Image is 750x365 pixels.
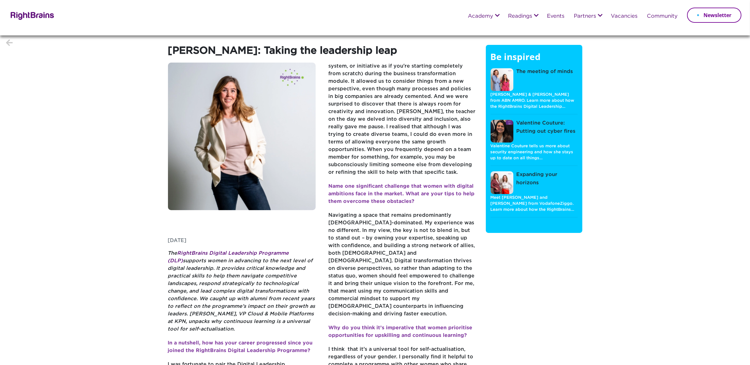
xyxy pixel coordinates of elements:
em: The supports women in advancing to the next level of digital leadership. It provides critical kno... [168,251,315,332]
p: [DATE] [168,237,316,250]
a: Academy [468,14,493,19]
a: Community [647,14,678,19]
a: Newsletter [687,8,741,23]
a: Readings [508,14,532,19]
a: RightBrains Digital Leadership Programme (DLP) [168,251,289,263]
a: Expanding your horizons [491,171,578,194]
strong: In a nutshell, how has your career progressed since you joined the RightBrains Digital Leadership... [168,341,313,353]
p: [PERSON_NAME] & [PERSON_NAME] from ABN AMRO. Learn more about how the RightBrains Digital Leaders... [491,91,578,110]
img: Rightbrains [9,11,54,20]
strong: Name one significant challenge that women with digital ambitions face in the market. What are you... [328,184,474,204]
a: Events [547,14,564,19]
a: The meeting of minds [491,68,573,91]
a: Vacancies [611,14,637,19]
strong: Why do you think it’s imperative that women prioritise opportunities for upskilling and continuou... [328,325,472,338]
h5: Be inspired [491,51,578,68]
p: Meet [PERSON_NAME] and [PERSON_NAME] from VodafoneZiggo. Learn more about how the RightBrains… [491,194,578,213]
p: Valentine Couture tells us more about security engineering and how she stays up to date on all th... [491,143,578,161]
h1: [PERSON_NAME]: Taking the leadership leap [168,45,476,63]
a: Valentine Couture: Putting out cyber fires [491,119,578,143]
a: Partners [574,14,596,19]
p: Navigating a space that remains predominantly [DEMOGRAPHIC_DATA]-dominated. My experience was no ... [328,212,476,324]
